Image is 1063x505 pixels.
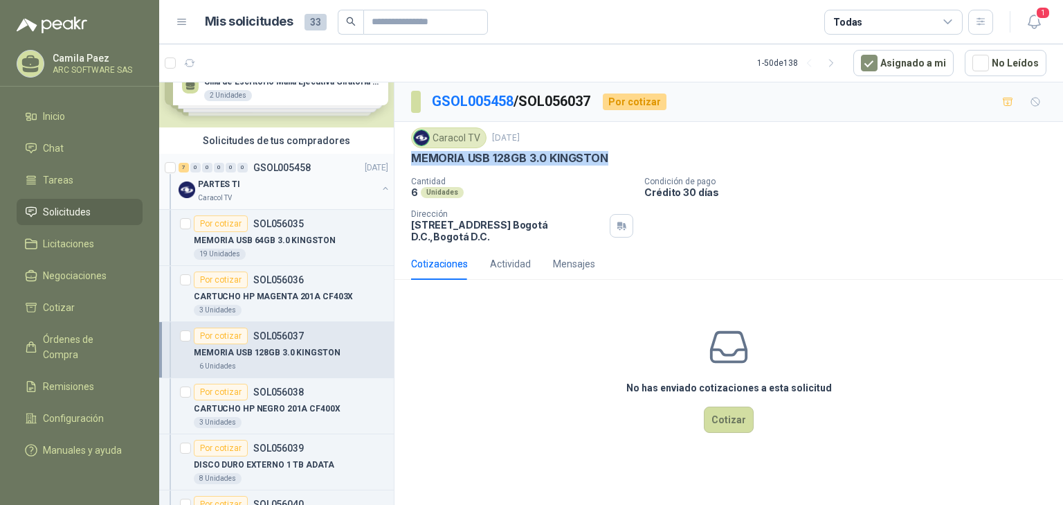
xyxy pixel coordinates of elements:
p: Dirección [411,209,604,219]
p: SOL056037 [253,331,304,341]
a: Remisiones [17,373,143,400]
div: Todas [833,15,862,30]
p: [DATE] [492,132,520,145]
p: / SOL056037 [432,91,592,112]
span: search [346,17,356,26]
p: PARTES TI [198,178,240,191]
p: Cantidad [411,177,633,186]
div: 0 [226,163,236,172]
a: Por cotizarSOL056038CARTUCHO HP NEGRO 201A CF400X3 Unidades [159,378,394,434]
a: Licitaciones [17,231,143,257]
a: Inicio [17,103,143,130]
p: ARC SOFTWARE SAS [53,66,139,74]
img: Company Logo [179,181,195,198]
span: 33 [305,14,327,30]
h3: No has enviado cotizaciones a esta solicitud [626,380,832,396]
div: 6 Unidades [194,361,242,372]
p: CARTUCHO HP NEGRO 201A CF400X [194,402,340,416]
p: MEMORIA USB 128GB 3.0 KINGSTON [194,346,340,360]
p: SOL056035 [253,219,304,229]
a: Solicitudes [17,199,143,225]
a: Por cotizarSOL056036CARTUCHO HP MAGENTA 201A CF403X3 Unidades [159,266,394,322]
div: Solicitudes de tus compradores [159,127,394,154]
span: Configuración [43,411,104,426]
span: Manuales y ayuda [43,443,122,458]
button: No Leídos [965,50,1046,76]
span: Licitaciones [43,236,94,251]
div: 7 [179,163,189,172]
p: [STREET_ADDRESS] Bogotá D.C. , Bogotá D.C. [411,219,604,242]
div: Por cotizar [194,215,248,232]
span: Inicio [43,109,65,124]
a: Por cotizarSOL056035MEMORIA USB 64GB 3.0 KINGSTON19 Unidades [159,210,394,266]
div: 1 - 50 de 138 [757,52,842,74]
p: SOL056039 [253,443,304,453]
p: 6 [411,186,418,198]
div: Por cotizar [603,94,666,110]
p: GSOL005458 [253,163,311,172]
div: Mensajes [553,256,595,272]
p: MEMORIA USB 64GB 3.0 KINGSTON [194,234,336,247]
div: Unidades [421,187,464,198]
div: 0 [214,163,224,172]
span: 1 [1035,6,1051,19]
a: Negociaciones [17,263,143,289]
div: 0 [190,163,201,172]
button: Cotizar [704,407,754,433]
span: Remisiones [43,379,94,394]
h1: Mis solicitudes [205,12,293,32]
img: Company Logo [414,130,429,145]
img: Logo peakr [17,17,87,33]
div: 3 Unidades [194,417,242,428]
span: Negociaciones [43,268,107,283]
a: 7 0 0 0 0 0 GSOL005458[DATE] Company LogoPARTES TICaracol TV [179,159,391,204]
p: Condición de pago [644,177,1057,186]
div: Actividad [490,256,531,272]
a: Cotizar [17,294,143,321]
span: Solicitudes [43,204,91,220]
div: Cotizaciones [411,256,468,272]
a: Chat [17,135,143,161]
a: Tareas [17,167,143,193]
a: Por cotizarSOL056037MEMORIA USB 128GB 3.0 KINGSTON6 Unidades [159,322,394,378]
div: 19 Unidades [194,249,246,260]
p: MEMORIA USB 128GB 3.0 KINGSTON [411,151,608,166]
div: 0 [237,163,248,172]
div: 0 [202,163,212,172]
p: Camila Paez [53,53,139,63]
div: 8 Unidades [194,473,242,484]
p: Crédito 30 días [644,186,1057,198]
div: Por cotizar [194,272,248,288]
span: Órdenes de Compra [43,332,129,362]
a: Configuración [17,405,143,432]
button: Asignado a mi [853,50,954,76]
div: Por cotizar [194,440,248,457]
div: Por cotizar [194,328,248,344]
a: Por cotizarSOL056039DISCO DURO EXTERNO 1 TB ADATA8 Unidades [159,434,394,490]
p: Caracol TV [198,193,232,204]
p: SOL056036 [253,275,304,285]
span: Cotizar [43,300,75,315]
p: DISCO DURO EXTERNO 1 TB ADATA [194,459,334,472]
div: Por cotizar [194,384,248,400]
span: Tareas [43,172,73,188]
span: Chat [43,141,64,156]
div: 3 Unidades [194,305,242,316]
button: 1 [1021,10,1046,35]
a: Órdenes de Compra [17,326,143,368]
a: GSOL005458 [432,93,514,109]
a: Manuales y ayuda [17,437,143,463]
p: [DATE] [365,161,388,175]
p: CARTUCHO HP MAGENTA 201A CF403X [194,290,353,303]
p: SOL056038 [253,387,304,397]
div: Caracol TV [411,127,487,148]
